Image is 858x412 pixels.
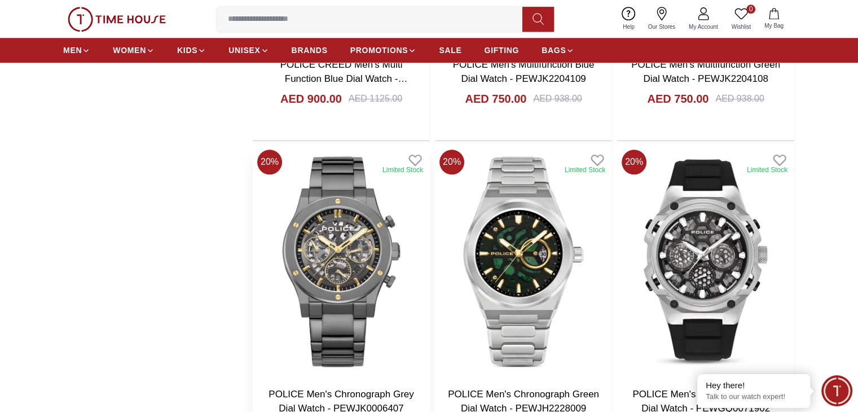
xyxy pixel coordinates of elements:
[177,45,197,56] span: KIDS
[644,23,680,31] span: Our Stores
[760,21,788,30] span: My Bag
[617,145,794,378] img: POLICE Men's Multifunction Silver Dial Watch - PEWGQ0071902
[725,5,758,33] a: 0Wishlist
[350,40,417,60] a: PROMOTIONS
[349,92,402,106] div: AED 1125.00
[484,45,519,56] span: GIFTING
[727,23,755,31] span: Wishlist
[821,375,852,406] div: Chat Widget
[68,7,166,32] img: ...
[465,91,526,107] h4: AED 750.00
[706,392,802,402] p: Talk to our watch expert!
[715,92,764,106] div: AED 938.00
[253,145,430,378] img: POLICE Men's Chronograph Grey Dial Watch - PEWJK0006407
[113,40,155,60] a: WOMEN
[641,5,682,33] a: Our Stores
[747,165,787,174] div: Limited Stock
[684,23,723,31] span: My Account
[565,165,605,174] div: Limited Stock
[63,40,90,60] a: MEN
[647,91,709,107] h4: AED 750.00
[622,150,646,174] span: 20 %
[706,380,802,391] div: Hey there!
[618,23,639,31] span: Help
[350,45,408,56] span: PROMOTIONS
[177,40,206,60] a: KIDS
[292,45,328,56] span: BRANDS
[435,145,612,378] img: POLICE Men's Chronograph Green Dial Watch - PEWJH2228009
[439,150,464,174] span: 20 %
[439,45,461,56] span: SALE
[292,40,328,60] a: BRANDS
[484,40,519,60] a: GIFTING
[280,59,408,99] a: POLICE CREED Men's Multi Function Blue Dial Watch - PEWJQ0004502
[758,6,790,32] button: My Bag
[113,45,146,56] span: WOMEN
[533,92,582,106] div: AED 938.00
[542,45,566,56] span: BAGS
[439,40,461,60] a: SALE
[63,45,82,56] span: MEN
[746,5,755,14] span: 0
[228,45,260,56] span: UNISEX
[257,150,282,174] span: 20 %
[616,5,641,33] a: Help
[228,40,269,60] a: UNISEX
[280,91,342,107] h4: AED 900.00
[382,165,423,174] div: Limited Stock
[542,40,574,60] a: BAGS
